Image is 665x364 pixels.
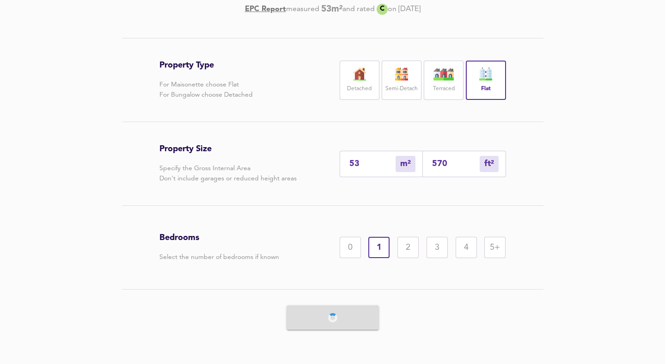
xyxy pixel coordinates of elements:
[424,61,464,100] div: Terraced
[466,61,506,100] div: Flat
[390,68,413,80] img: house-icon
[340,61,379,100] div: Detached
[159,60,253,70] h3: Property Type
[484,237,506,258] div: 5+
[245,4,421,15] div: [DATE]
[340,237,361,258] div: 0
[427,237,448,258] div: 3
[159,144,297,154] h3: Property Size
[456,237,477,258] div: 4
[474,68,497,80] img: flat-icon
[368,237,390,258] div: 1
[159,80,253,100] p: For Maisonette choose Flat For Bungalow choose Detached
[347,83,372,95] label: Detached
[382,61,421,100] div: Semi-Detach
[433,83,455,95] label: Terraced
[432,159,480,169] input: Sqft
[159,233,279,243] h3: Bedrooms
[396,156,415,172] div: m²
[159,252,279,262] p: Select the number of bedrooms if known
[348,68,371,80] img: house-icon
[377,4,388,15] div: C
[286,4,319,14] div: measured
[388,4,397,14] div: on
[480,156,499,172] div: m²
[432,68,455,80] img: house-icon
[481,83,491,95] label: Flat
[321,4,342,14] b: 53 m²
[245,4,286,14] a: EPC Report
[385,83,418,95] label: Semi-Detach
[342,4,375,14] div: and rated
[159,163,297,184] p: Specify the Gross Internal Area Don't include garages or reduced height areas
[349,159,396,169] input: Enter sqm
[397,237,419,258] div: 2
